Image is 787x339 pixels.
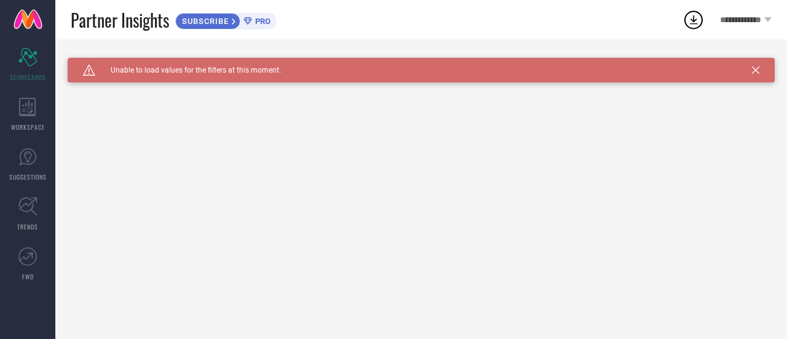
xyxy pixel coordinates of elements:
span: SUGGESTIONS [9,172,47,181]
div: Open download list [682,9,705,31]
div: Unable to load filters at this moment. Please try later. [68,58,775,68]
span: SCORECARDS [10,73,46,82]
span: FWD [22,272,34,281]
span: Unable to load values for the filters at this moment. [95,66,281,74]
span: SUBSCRIBE [176,17,232,26]
span: WORKSPACE [11,122,45,132]
span: PRO [252,17,271,26]
span: Partner Insights [71,7,169,33]
span: TRENDS [17,222,38,231]
a: SUBSCRIBEPRO [175,10,277,30]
